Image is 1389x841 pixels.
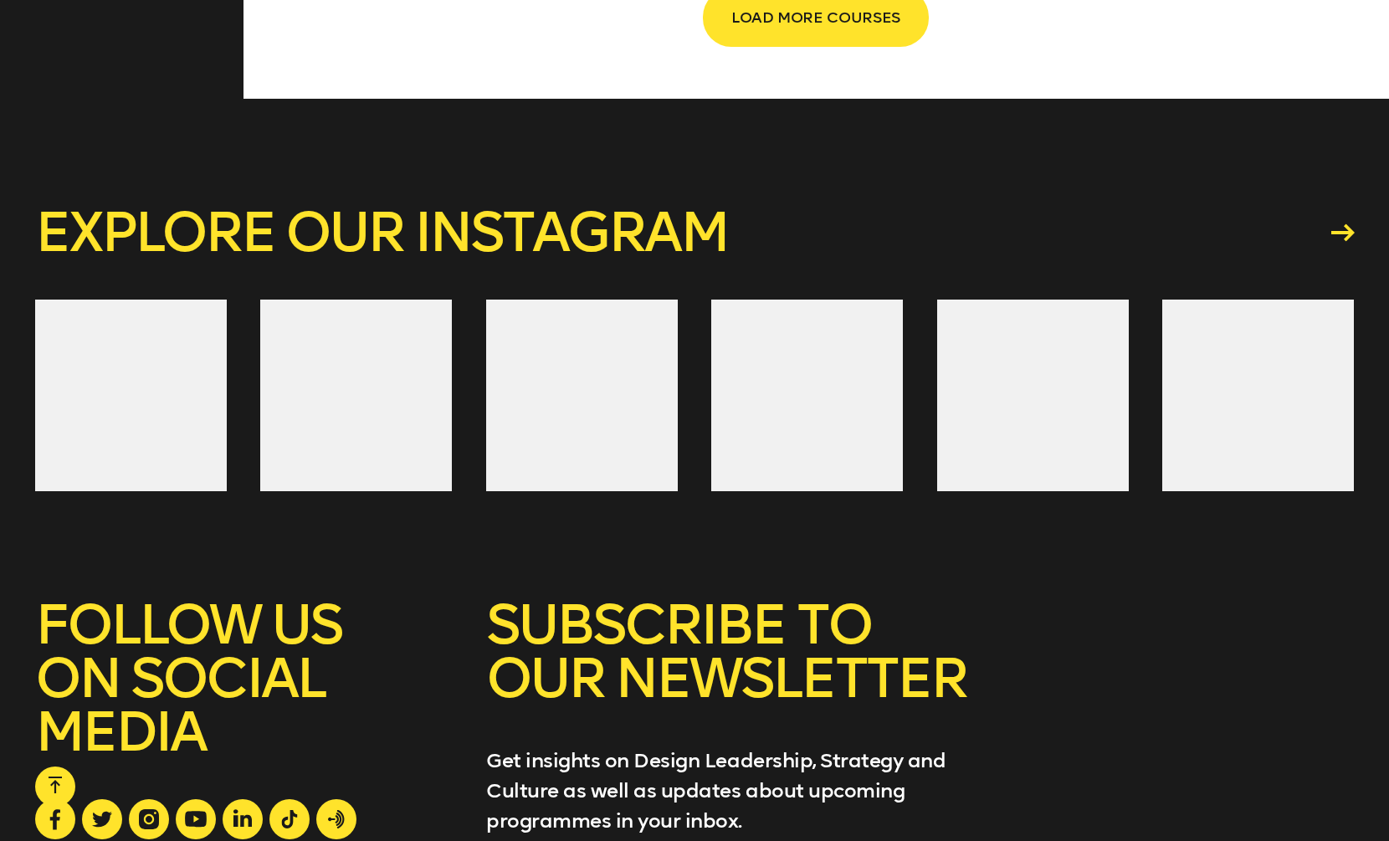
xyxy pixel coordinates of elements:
a: Explore our instagram [35,206,1355,259]
h5: SUBSCRIBE TO OUR NEWSLETTER [486,598,971,746]
p: Get insights on Design Leadership, Strategy and Culture as well as updates about upcoming program... [486,746,971,836]
span: LOAD MORE COURSES [731,2,900,33]
h5: FOLLOW US ON SOCIAL MEDIA [35,598,452,799]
